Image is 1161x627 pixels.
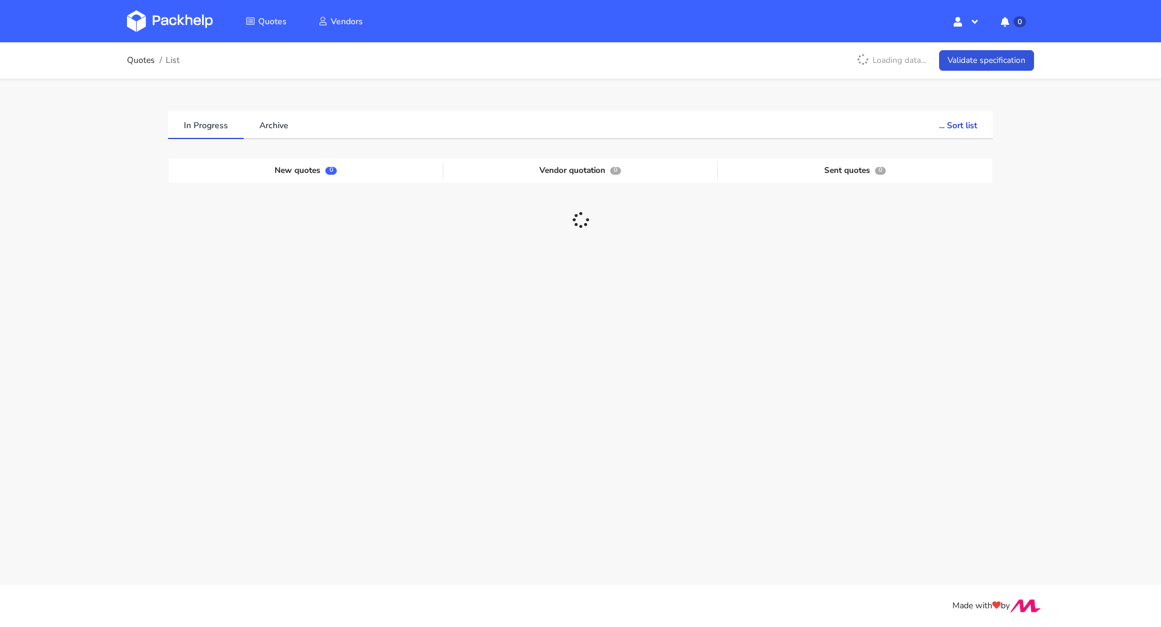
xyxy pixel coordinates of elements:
[111,599,1050,613] div: Made with by
[258,16,287,27] span: Quotes
[166,56,180,65] span: List
[923,111,993,138] button: ... Sort list
[331,16,363,27] span: Vendors
[718,161,992,180] div: Sent quotes
[168,111,244,138] a: In Progress
[610,167,621,175] span: 0
[991,10,1034,32] button: 0
[304,10,377,32] a: Vendors
[169,161,443,180] div: New quotes
[244,111,304,138] a: Archive
[231,10,301,32] a: Quotes
[939,50,1034,71] a: Validate specification
[1010,599,1041,612] img: Move Closer
[1013,16,1026,27] span: 0
[127,56,155,65] a: Quotes
[325,167,336,175] span: 0
[443,161,718,180] div: Vendor quotation
[875,167,886,175] span: 0
[851,50,932,71] p: Loading data...
[127,48,180,73] nav: breadcrumb
[127,10,213,32] img: Dashboard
